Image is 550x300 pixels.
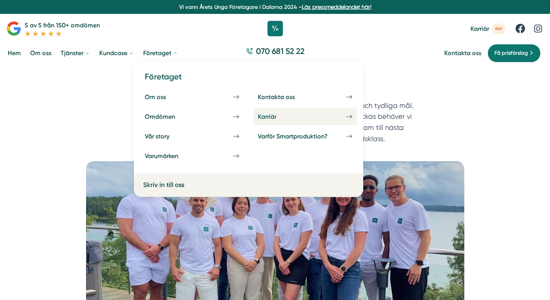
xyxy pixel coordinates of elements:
div: Karriär [258,113,295,120]
div: Vår story [145,133,188,140]
a: Tjänster [59,43,91,63]
div: Varför Smartproduktion? [258,133,346,140]
a: Om oss [140,89,244,105]
a: Företaget [142,43,179,63]
a: Kontakta oss [444,49,481,57]
a: Karriär [253,108,357,125]
a: 070 681 52 22 [243,46,308,61]
a: Kundcase [98,43,135,63]
span: Få prisförslag [494,49,528,57]
a: Varför Smartproduktion? [253,128,357,145]
span: Karriär [470,25,489,32]
span: 070 681 52 22 [256,46,305,57]
a: Om oss [29,43,53,63]
h4: Företaget [140,71,357,88]
div: Omdömen [145,113,194,120]
a: Vår story [140,128,244,145]
p: Vi vann Årets Unga Företagare i Dalarna 2024 – [3,3,547,11]
p: 5 av 5 från 150+ omdömen [25,20,100,30]
div: Varumärken [145,152,197,160]
a: Omdömen [140,108,244,125]
div: Kontakta oss [258,93,313,101]
a: Skriv in till oss [143,180,245,190]
a: Karriär 4st [470,24,505,34]
a: Kontakta oss [253,89,357,105]
div: Om oss [145,93,184,101]
a: Läs pressmeddelandet här! [302,4,371,10]
span: 4st [492,24,505,34]
a: Varumärken [140,148,244,164]
a: Få prisförslag [487,44,541,62]
a: Hem [6,43,22,63]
